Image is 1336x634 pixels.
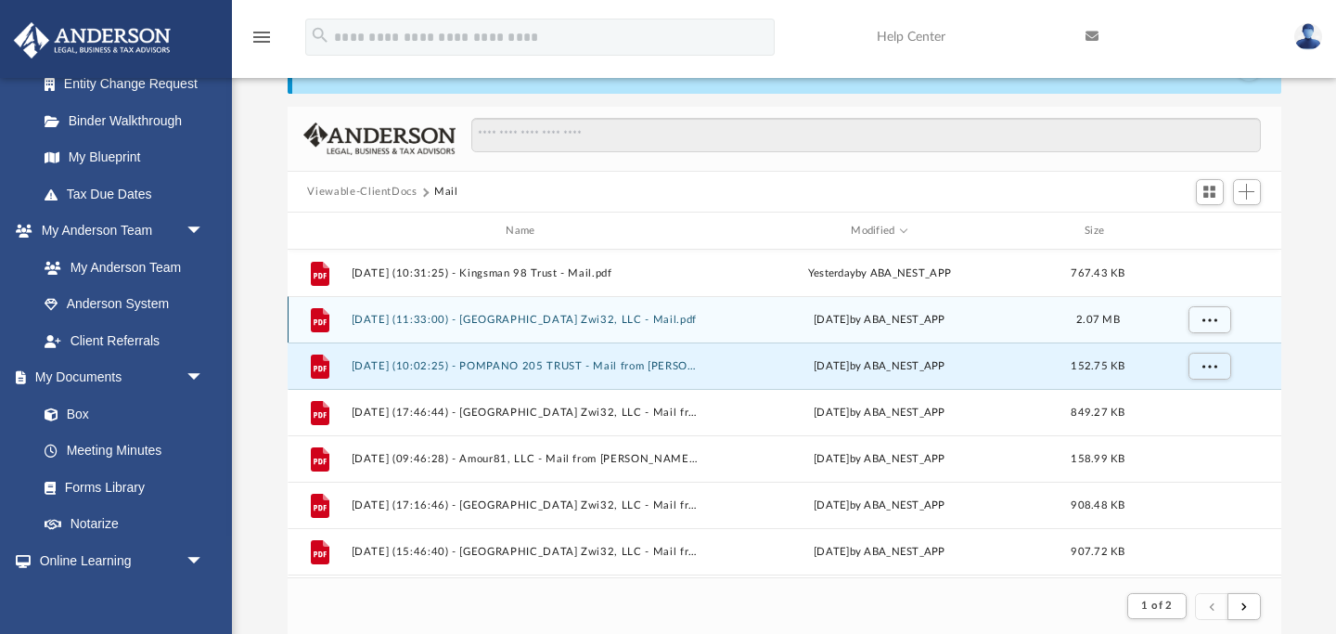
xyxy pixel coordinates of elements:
[13,542,223,579] a: Online Learningarrow_drop_down
[1127,593,1186,619] button: 1 of 2
[351,407,698,419] button: [DATE] (17:46:44) - [GEOGRAPHIC_DATA] Zwi32, LLC - Mail from CABRILLO COASTAL GENERAL INS AGENCY.pdf
[1141,601,1172,611] span: 1 of 2
[1188,306,1230,334] button: More options
[26,506,223,543] a: Notarize
[351,546,698,558] button: [DATE] (15:46:40) - [GEOGRAPHIC_DATA] Zwi32, LLC - Mail from Code Enforcement Division.pdf
[26,66,232,103] a: Entity Change Request
[706,358,1053,375] div: [DATE] by ABA_NEST_APP
[26,102,232,139] a: Binder Walkthrough
[1060,223,1135,239] div: Size
[351,360,698,372] button: [DATE] (10:02:25) - POMPANO 205 TRUST - Mail from [PERSON_NAME] A FAK [PERSON_NAME] & SELF INSURA...
[26,322,223,359] a: Client Referrals
[26,469,213,506] a: Forms Library
[26,433,223,470] a: Meeting Minutes
[250,35,273,48] a: menu
[1071,268,1124,278] span: 767.43 KB
[26,139,223,176] a: My Blueprint
[706,405,1053,421] div: [DATE] by ABA_NEST_APP
[434,184,458,201] button: Mail
[351,453,698,465] button: [DATE] (09:46:28) - Amour81, LLC - Mail from [PERSON_NAME] FAK [PERSON_NAME] & SELF INSURANCE SER...
[705,223,1052,239] div: Modified
[1071,361,1124,371] span: 152.75 KB
[1294,23,1322,50] img: User Pic
[13,213,223,250] a: My Anderson Teamarrow_drop_down
[26,175,232,213] a: Tax Due Dates
[1233,179,1261,205] button: Add
[1071,500,1124,511] span: 908.48 KB
[1143,223,1273,239] div: id
[706,544,1053,561] div: [DATE] by ABA_NEST_APP
[706,451,1053,468] div: [DATE] by ABA_NEST_APP
[1196,179,1224,205] button: Switch to Grid View
[706,265,1053,282] div: by ABA_NEST_APP
[471,118,1260,153] input: Search files and folders
[26,249,213,286] a: My Anderson Team
[186,213,223,251] span: arrow_drop_down
[1071,547,1124,557] span: 907.72 KB
[1071,454,1124,464] span: 158.99 KB
[706,312,1053,329] div: [DATE] by ABA_NEST_APP
[13,359,223,396] a: My Documentsarrow_drop_down
[186,542,223,580] span: arrow_drop_down
[310,25,330,45] i: search
[8,22,176,58] img: Anderson Advisors Platinum Portal
[1188,353,1230,381] button: More options
[295,223,341,239] div: id
[307,184,417,201] button: Viewable-ClientDocs
[26,286,223,323] a: Anderson System
[351,499,698,511] button: [DATE] (17:16:46) - [GEOGRAPHIC_DATA] Zwi32, LLC - Mail from City of North Port Code Enforcement ...
[288,250,1281,578] div: grid
[1071,408,1124,418] span: 849.27 KB
[807,268,854,278] span: yesterday
[351,267,698,279] button: [DATE] (10:31:25) - Kingsman 98 Trust - Mail.pdf
[186,359,223,397] span: arrow_drop_down
[350,223,697,239] div: Name
[351,314,698,326] button: [DATE] (11:33:00) - [GEOGRAPHIC_DATA] Zwi32, LLC - Mail.pdf
[1076,315,1120,325] span: 2.07 MB
[706,498,1053,514] div: [DATE] by ABA_NEST_APP
[250,26,273,48] i: menu
[26,395,213,433] a: Box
